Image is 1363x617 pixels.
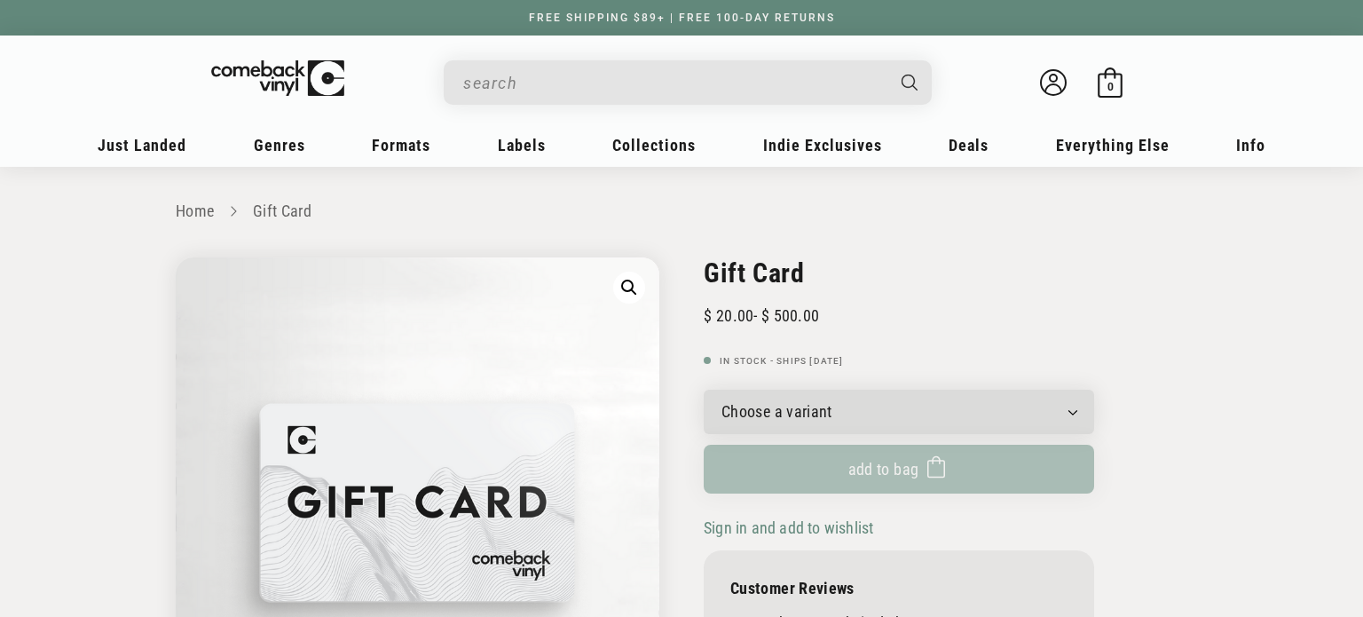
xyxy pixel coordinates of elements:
nav: breadcrumbs [176,199,1187,225]
a: Gift Card [253,202,311,220]
h2: Gift Card [704,257,1094,289]
span: Labels [498,136,546,154]
button: Search [886,60,934,105]
span: Collections [612,136,696,154]
a: FREE SHIPPING $89+ | FREE 100-DAY RETURNS [511,12,853,24]
span: Add to bag [848,460,919,479]
span: Info [1236,136,1265,154]
span: 500.00 [757,306,819,325]
div: Search [444,60,932,105]
a: Home [176,202,214,220]
span: Everything Else [1056,136,1170,154]
span: $ [761,306,769,325]
span: 20.00 [704,306,753,325]
span: Deals [949,136,989,154]
button: Add to bag [704,445,1094,494]
span: 0 [1107,80,1114,93]
p: In Stock - Ships [DATE] [704,356,1094,367]
span: Sign in and add to wishlist [704,518,873,537]
span: Genres [254,136,305,154]
span: Indie Exclusives [763,136,882,154]
span: $ [704,306,712,325]
p: Customer Reviews [730,579,1068,597]
button: Sign in and add to wishlist [704,518,878,538]
div: - [704,306,819,325]
input: search [463,65,884,101]
span: Formats [372,136,430,154]
span: Just Landed [98,136,186,154]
